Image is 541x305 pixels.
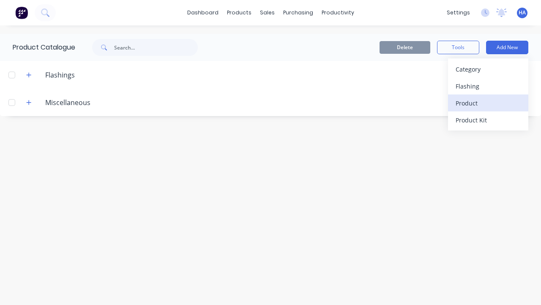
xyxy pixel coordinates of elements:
a: dashboard [183,6,223,19]
div: productivity [317,6,358,19]
div: sales [256,6,279,19]
div: purchasing [279,6,317,19]
div: Category [456,63,521,75]
div: Flashing [456,80,521,92]
button: Add New [486,41,528,54]
div: settings [443,6,474,19]
button: Product Kit [448,111,528,128]
input: Search... [114,39,198,56]
div: products [223,6,256,19]
button: Delete [380,41,430,54]
div: Flashings [38,70,82,80]
span: HA [519,9,526,17]
button: Tools [437,41,479,54]
img: Factory [15,6,28,19]
div: Product [456,97,521,109]
div: Product Kit [456,114,521,126]
div: Miscellaneous [38,97,97,108]
button: Category [448,61,528,78]
button: Flashing [448,78,528,94]
button: Product [448,94,528,111]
